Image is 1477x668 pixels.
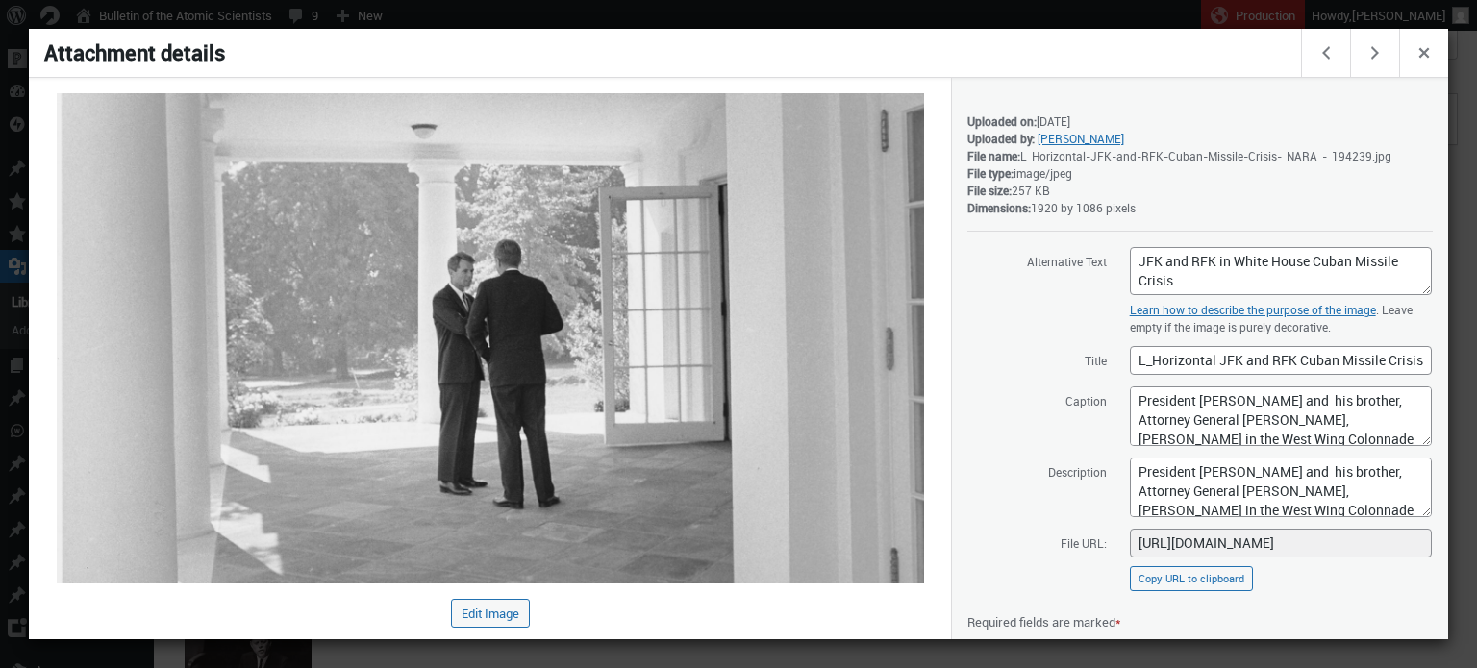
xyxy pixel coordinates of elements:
[967,385,1107,414] label: Caption
[967,165,1014,181] strong: File type:
[967,199,1433,216] div: 1920 by 1086 pixels
[967,147,1433,164] div: L_Horizontal-JFK-and-RFK-Cuban-Missile-Crisis-_NARA_-_194239.jpg
[967,183,1012,198] strong: File size:
[967,345,1107,374] label: Title
[967,613,1121,631] span: Required fields are marked
[967,131,1035,146] strong: Uploaded by:
[967,113,1037,129] strong: Uploaded on:
[1130,247,1432,295] textarea: JFK and RFK in White House Cuban Missile Crisis
[967,164,1433,182] div: image/jpeg
[967,528,1107,557] label: File URL:
[967,457,1107,485] label: Description
[29,29,1304,77] h1: Attachment details
[1130,301,1432,335] p: . Leave empty if the image is purely decorative.
[1130,386,1432,446] textarea: President [PERSON_NAME] and his brother, Attorney General [PERSON_NAME], [PERSON_NAME] in the Wes...
[967,112,1433,130] div: [DATE]
[1130,302,1376,317] a: Learn how to describe the purpose of the image(opens in a new tab)
[1130,566,1253,591] button: Copy URL to clipboard
[1038,131,1124,146] a: [PERSON_NAME]
[967,200,1031,215] strong: Dimensions:
[967,182,1433,199] div: 257 KB
[1130,458,1432,517] textarea: President [PERSON_NAME] and his brother, Attorney General [PERSON_NAME], [PERSON_NAME] in the Wes...
[967,246,1107,275] label: Alternative Text
[451,599,530,628] button: Edit Image
[967,148,1020,163] strong: File name:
